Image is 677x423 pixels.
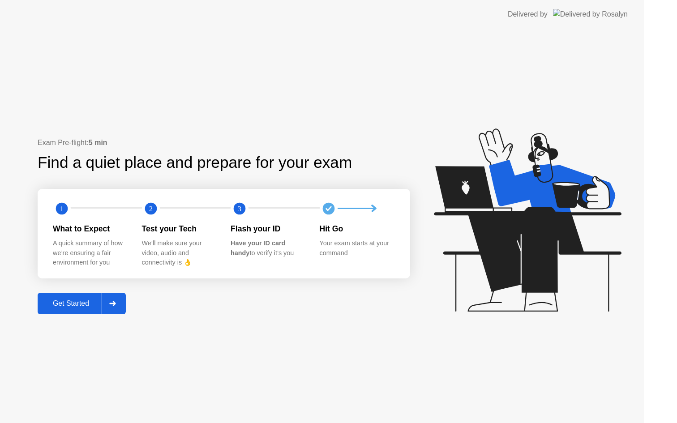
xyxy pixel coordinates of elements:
div: Test your Tech [142,223,217,235]
button: Get Started [38,293,126,314]
text: 2 [149,204,152,213]
div: A quick summary of how we’re ensuring a fair environment for you [53,239,128,268]
div: to verify it’s you [231,239,305,258]
img: Delivered by Rosalyn [553,9,628,19]
div: Exam Pre-flight: [38,137,410,148]
div: Get Started [40,299,102,308]
div: What to Expect [53,223,128,235]
div: Delivered by [508,9,548,20]
div: Find a quiet place and prepare for your exam [38,151,353,175]
b: Have your ID card handy [231,239,285,256]
div: Flash your ID [231,223,305,235]
div: Your exam starts at your command [320,239,394,258]
text: 3 [238,204,241,213]
div: We’ll make sure your video, audio and connectivity is 👌 [142,239,217,268]
b: 5 min [89,139,107,146]
div: Hit Go [320,223,394,235]
text: 1 [60,204,64,213]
